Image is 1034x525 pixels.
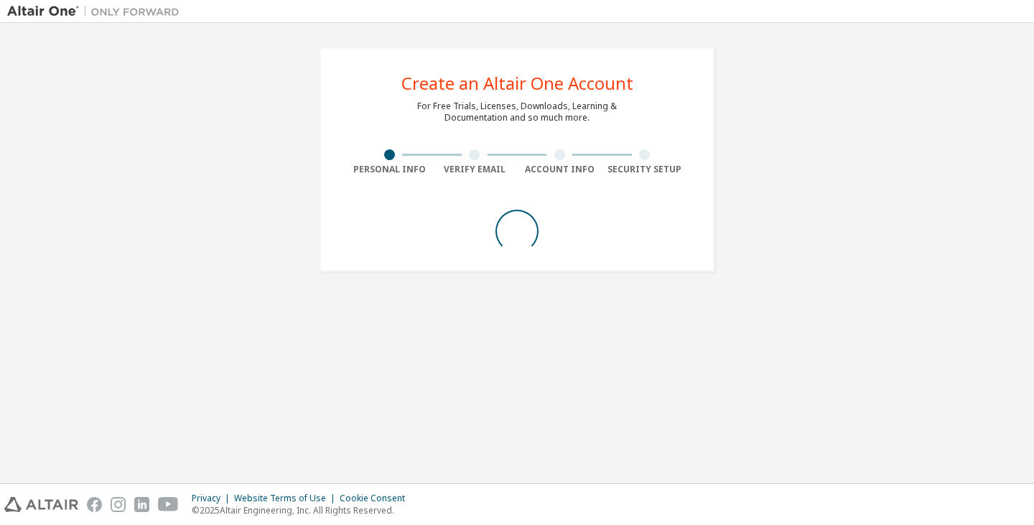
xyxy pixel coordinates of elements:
img: Altair One [7,4,187,19]
img: altair_logo.svg [4,497,78,512]
div: Cookie Consent [340,493,414,504]
img: linkedin.svg [134,497,149,512]
img: youtube.svg [158,497,179,512]
div: Account Info [517,164,602,175]
div: Create an Altair One Account [401,75,633,92]
div: For Free Trials, Licenses, Downloads, Learning & Documentation and so much more. [417,101,617,124]
img: instagram.svg [111,497,126,512]
div: Privacy [192,493,234,504]
p: © 2025 Altair Engineering, Inc. All Rights Reserved. [192,504,414,516]
div: Personal Info [347,164,432,175]
div: Website Terms of Use [234,493,340,504]
img: facebook.svg [87,497,102,512]
div: Security Setup [602,164,688,175]
div: Verify Email [432,164,518,175]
